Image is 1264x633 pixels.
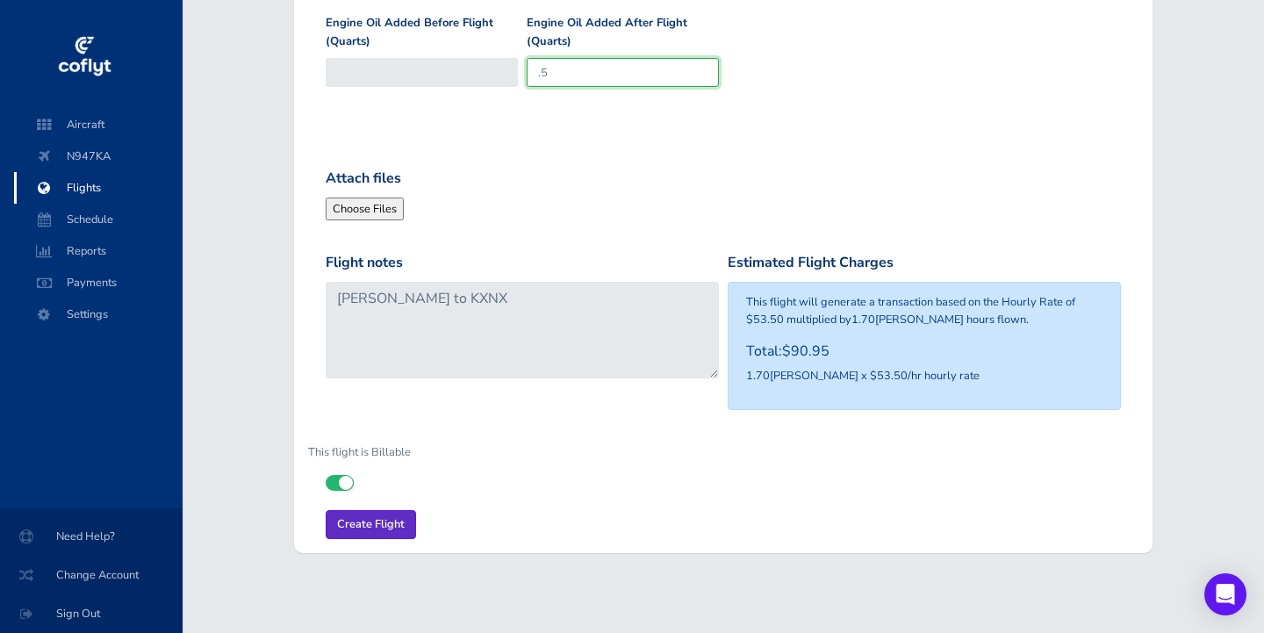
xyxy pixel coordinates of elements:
[326,510,416,539] input: Create Flight
[326,252,403,275] label: Flight notes
[21,598,162,629] span: Sign Out
[55,31,113,83] img: coflyt logo
[326,168,401,191] label: Attach files
[21,559,162,591] span: Change Account
[32,235,165,267] span: Reports
[295,438,438,467] label: This flight is Billable
[746,368,770,384] span: 1.70
[851,312,875,327] span: 1.70
[746,293,1102,329] p: This flight will generate a transaction based on the Hourly Rate of $53.50 multiplied by [PERSON_...
[32,267,165,299] span: Payments
[746,367,1102,385] p: [PERSON_NAME] x $53.50/hr hourly rate
[782,342,829,361] span: $90.95
[32,204,165,235] span: Schedule
[32,299,165,330] span: Settings
[1204,573,1246,615] div: Open Intercom Messenger
[32,109,165,140] span: Aircraft
[32,172,165,204] span: Flights
[728,252,894,275] label: Estimated Flight Charges
[21,521,162,552] span: Need Help?
[746,343,1102,360] h6: Total:
[32,140,165,172] span: N947KA
[527,14,719,51] label: Engine Oil Added After Flight (Quarts)
[326,14,518,51] label: Engine Oil Added Before Flight (Quarts)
